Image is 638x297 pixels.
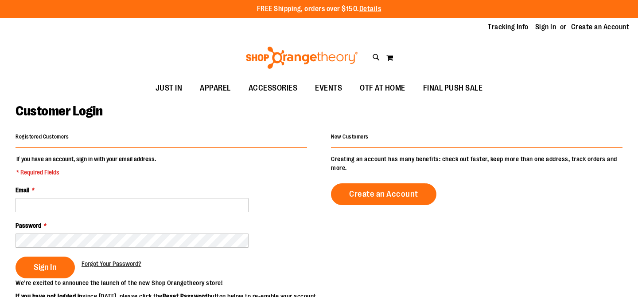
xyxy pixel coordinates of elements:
span: Forgot Your Password? [82,260,141,267]
a: Create an Account [571,22,630,32]
p: We’re excited to announce the launch of the new Shop Orangetheory store! [16,278,319,287]
strong: New Customers [331,134,369,140]
span: Password [16,222,41,229]
button: Sign In [16,257,75,278]
span: FINAL PUSH SALE [423,78,483,98]
strong: Registered Customers [16,134,69,140]
p: Creating an account has many benefits: check out faster, keep more than one address, track orders... [331,154,622,172]
span: JUST IN [156,78,183,98]
a: Forgot Your Password? [82,259,141,268]
a: FINAL PUSH SALE [414,78,492,99]
span: Customer Login [16,103,102,119]
span: OTF AT HOME [360,78,405,98]
a: Create an Account [331,183,436,205]
span: Create an Account [349,189,418,199]
a: ACCESSORIES [240,78,307,99]
span: Sign In [34,262,57,272]
a: JUST IN [147,78,191,99]
a: Sign In [535,22,556,32]
a: EVENTS [306,78,351,99]
a: OTF AT HOME [351,78,414,99]
span: EVENTS [315,78,342,98]
a: Details [359,5,381,13]
a: APPAREL [191,78,240,99]
img: Shop Orangetheory [245,47,359,69]
legend: If you have an account, sign in with your email address. [16,154,157,177]
span: ACCESSORIES [249,78,298,98]
span: * Required Fields [16,168,156,177]
p: FREE Shipping, orders over $150. [257,4,381,14]
span: Email [16,186,29,194]
a: Tracking Info [488,22,529,32]
span: APPAREL [200,78,231,98]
